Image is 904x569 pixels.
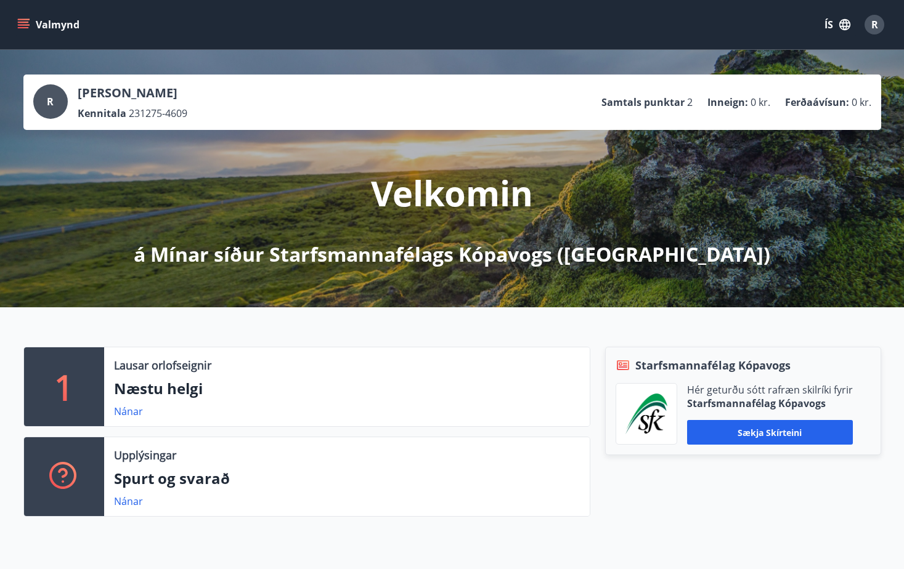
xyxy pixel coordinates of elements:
[114,357,211,373] p: Lausar orlofseignir
[114,378,580,399] p: Næstu helgi
[707,95,748,109] p: Inneign :
[687,397,853,410] p: Starfsmannafélag Kópavogs
[687,95,693,109] span: 2
[601,95,685,109] p: Samtals punktar
[852,95,871,109] span: 0 kr.
[114,447,176,463] p: Upplýsingar
[114,494,143,508] a: Nánar
[687,383,853,397] p: Hér geturðu sótt rafræn skilríki fyrir
[78,84,187,102] p: [PERSON_NAME]
[129,107,187,120] span: 231275-4609
[687,420,853,445] button: Sækja skírteini
[47,95,54,108] span: R
[371,169,533,216] p: Velkomin
[134,241,770,268] p: á Mínar síður Starfsmannafélags Kópavogs ([GEOGRAPHIC_DATA])
[635,357,791,373] span: Starfsmannafélag Kópavogs
[54,363,74,410] p: 1
[871,18,878,31] span: R
[15,14,84,36] button: menu
[114,405,143,418] a: Nánar
[78,107,126,120] p: Kennitala
[625,393,667,434] img: x5MjQkxwhnYn6YREZUTEa9Q4KsBUeQdWGts9Dj4O.png
[751,95,770,109] span: 0 kr.
[818,14,857,36] button: ÍS
[114,468,580,489] p: Spurt og svarað
[785,95,849,109] p: Ferðaávísun :
[860,10,889,39] button: R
